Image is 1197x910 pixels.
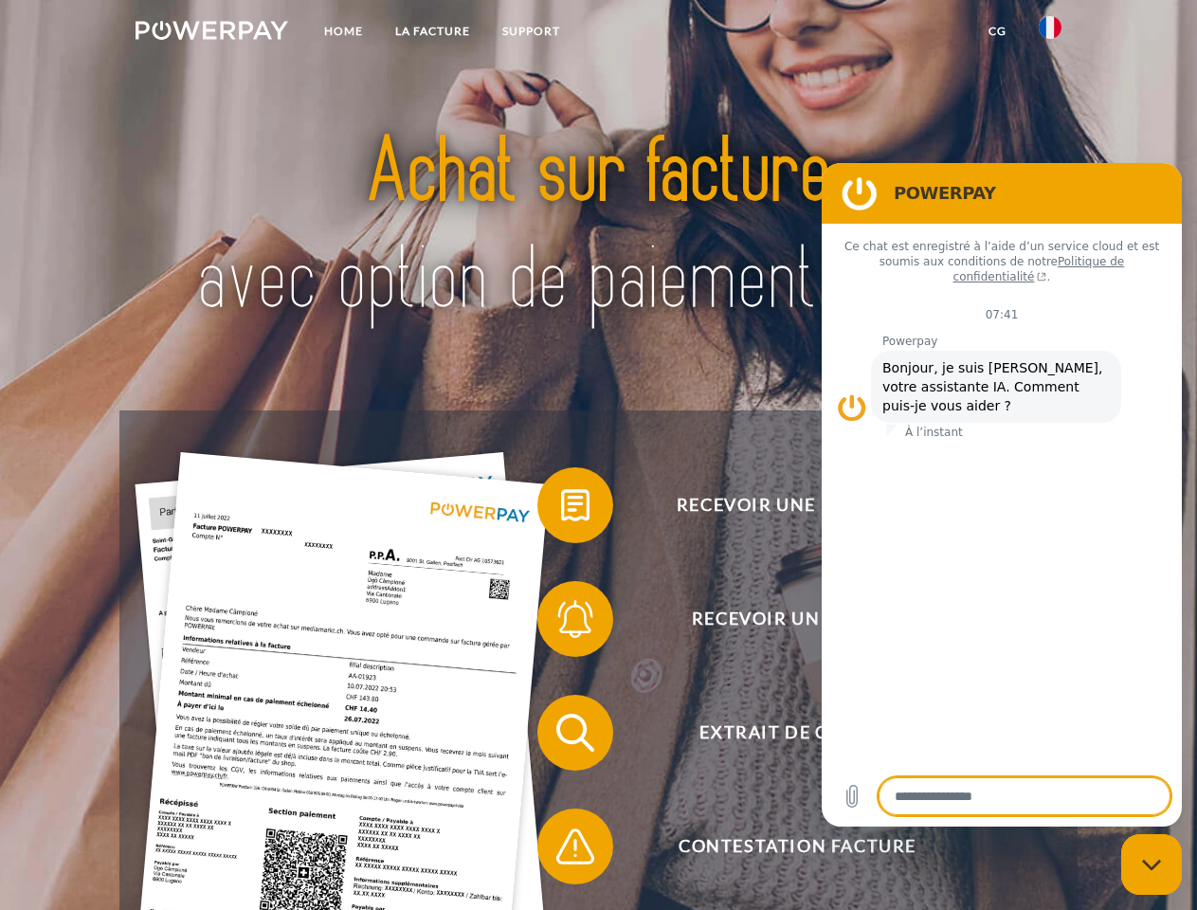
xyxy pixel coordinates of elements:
[1039,16,1061,39] img: fr
[565,581,1029,657] span: Recevoir un rappel?
[537,695,1030,771] button: Extrait de compte
[822,163,1182,827] iframe: Fenêtre de messagerie
[537,581,1030,657] button: Recevoir un rappel?
[537,467,1030,543] button: Recevoir une facture ?
[537,809,1030,884] button: Contestation Facture
[308,14,379,48] a: Home
[1121,834,1182,895] iframe: Bouton de lancement de la fenêtre de messagerie, conversation en cours
[379,14,486,48] a: LA FACTURE
[552,595,599,643] img: qb_bell.svg
[972,14,1023,48] a: CG
[552,482,599,529] img: qb_bill.svg
[486,14,576,48] a: Support
[565,695,1029,771] span: Extrait de compte
[565,809,1029,884] span: Contestation Facture
[552,823,599,870] img: qb_warning.svg
[552,709,599,756] img: qb_search.svg
[181,91,1016,363] img: title-powerpay_fr.svg
[136,21,288,40] img: logo-powerpay-white.svg
[565,467,1029,543] span: Recevoir une facture ?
